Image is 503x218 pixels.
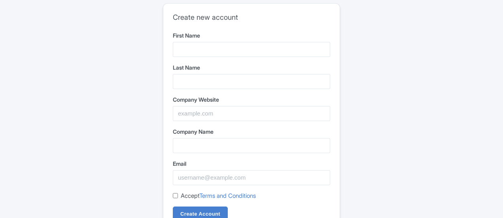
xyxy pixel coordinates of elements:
label: Last Name [173,63,330,72]
input: username@example.com [173,170,330,185]
h2: Create new account [173,13,330,22]
label: Company Name [173,127,330,136]
input: example.com [173,106,330,121]
label: First Name [173,31,330,40]
a: Terms and Conditions [199,192,256,199]
label: Email [173,159,330,168]
label: Accept [181,191,256,201]
label: Company Website [173,95,330,104]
